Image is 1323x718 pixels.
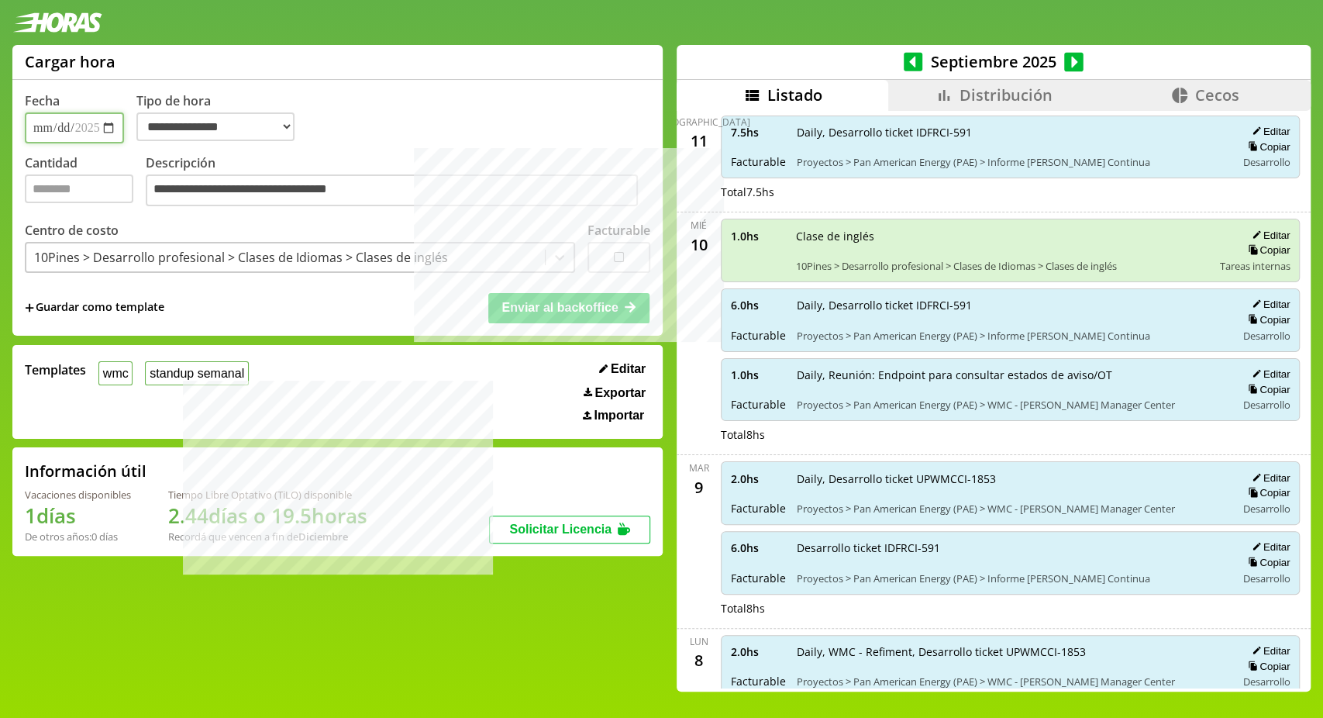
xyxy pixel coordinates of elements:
div: 11 [687,129,711,154]
button: Enviar al backoffice [488,293,649,323]
span: 6.0 hs [731,298,786,312]
button: standup semanal [145,361,248,385]
span: Facturable [731,571,786,585]
div: 8 [687,648,711,673]
button: Copiar [1243,660,1290,673]
div: mié [691,219,707,232]
div: De otros años: 0 días [25,530,131,544]
div: Total 8 hs [721,427,1301,442]
span: Proyectos > Pan American Energy (PAE) > Informe [PERSON_NAME] Continua [797,329,1225,343]
span: Facturable [731,397,786,412]
div: Vacaciones disponibles [25,488,131,502]
button: Copiar [1243,556,1290,569]
span: Daily, Desarrollo ticket IDFRCI-591 [797,125,1225,140]
select: Tipo de hora [136,112,295,141]
span: Desarrollo [1242,329,1290,343]
span: Desarrollo [1242,398,1290,412]
span: Clase de inglés [796,229,1209,243]
span: 1.0 hs [731,368,786,382]
button: Editar [1247,540,1290,554]
h2: Información útil [25,461,146,482]
input: Cantidad [25,174,133,203]
h1: Cargar hora [25,51,115,72]
button: Copiar [1243,383,1290,396]
span: Desarrollo [1242,502,1290,516]
label: Facturable [587,222,650,239]
span: Facturable [731,501,786,516]
span: + [25,299,34,316]
img: logotipo [12,12,102,33]
div: lun [690,635,708,648]
button: Copiar [1243,140,1290,154]
button: Editar [1247,368,1290,381]
label: Fecha [25,92,60,109]
span: 2.0 hs [731,471,786,486]
span: Distribución [960,85,1053,105]
div: Recordá que vencen a fin de [168,530,367,544]
span: Cecos [1195,85,1239,105]
span: 6.0 hs [731,540,786,555]
button: Solicitar Licencia [489,516,650,544]
span: Proyectos > Pan American Energy (PAE) > WMC - [PERSON_NAME] Manager Center [797,502,1225,516]
label: Tipo de hora [136,92,307,143]
span: Desarrollo [1242,155,1290,169]
h1: 1 días [25,502,131,530]
span: Tareas internas [1219,259,1290,273]
div: [DEMOGRAPHIC_DATA] [648,116,750,129]
div: 10 [687,232,711,257]
span: Facturable [731,154,786,169]
button: Editar [1247,644,1290,658]
span: Proyectos > Pan American Energy (PAE) > WMC - [PERSON_NAME] Manager Center [797,675,1225,689]
button: Editar [1247,229,1290,242]
span: Proyectos > Pan American Energy (PAE) > Informe [PERSON_NAME] Continua [797,155,1225,169]
button: wmc [98,361,133,385]
h1: 2.44 días o 19.5 horas [168,502,367,530]
span: Importar [594,409,644,423]
label: Centro de costo [25,222,119,239]
span: Septiembre 2025 [922,51,1064,72]
span: 10Pines > Desarrollo profesional > Clases de Idiomas > Clases de inglés [796,259,1209,273]
span: Desarrollo [1242,675,1290,689]
button: Exportar [579,385,650,401]
span: Daily, WMC - Refiment, Desarrollo ticket UPWMCCI-1853 [797,644,1225,659]
span: Facturable [731,674,786,689]
div: scrollable content [677,111,1311,689]
span: Daily, Desarrollo ticket UPWMCCI-1853 [797,471,1225,486]
span: Proyectos > Pan American Energy (PAE) > Informe [PERSON_NAME] Continua [797,571,1225,585]
button: Copiar [1243,243,1290,257]
div: 9 [687,475,711,499]
span: 2.0 hs [731,644,786,659]
b: Diciembre [298,530,348,544]
span: Daily, Reunión: Endpoint para consultar estados de aviso/OT [797,368,1225,382]
span: Templates [25,361,86,378]
span: Proyectos > Pan American Energy (PAE) > WMC - [PERSON_NAME] Manager Center [797,398,1225,412]
button: Editar [1247,125,1290,138]
span: 1.0 hs [731,229,785,243]
div: 10Pines > Desarrollo profesional > Clases de Idiomas > Clases de inglés [34,249,448,266]
span: Editar [611,362,646,376]
button: Editar [1247,298,1290,311]
span: +Guardar como template [25,299,164,316]
div: Total 8 hs [721,601,1301,616]
button: Editar [594,361,650,377]
span: 7.5 hs [731,125,786,140]
label: Descripción [146,154,650,211]
button: Editar [1247,471,1290,485]
button: Copiar [1243,486,1290,499]
span: Desarrollo [1242,571,1290,585]
span: Listado [767,85,822,105]
span: Exportar [594,386,646,400]
textarea: Descripción [146,174,638,207]
span: Enviar al backoffice [501,301,618,314]
div: Tiempo Libre Optativo (TiLO) disponible [168,488,367,502]
span: Daily, Desarrollo ticket IDFRCI-591 [797,298,1225,312]
span: Solicitar Licencia [509,523,612,536]
div: mar [689,461,709,475]
div: Total 7.5 hs [721,185,1301,199]
label: Cantidad [25,154,146,211]
span: Facturable [731,328,786,343]
span: Desarrollo ticket IDFRCI-591 [797,540,1225,555]
button: Copiar [1243,313,1290,326]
